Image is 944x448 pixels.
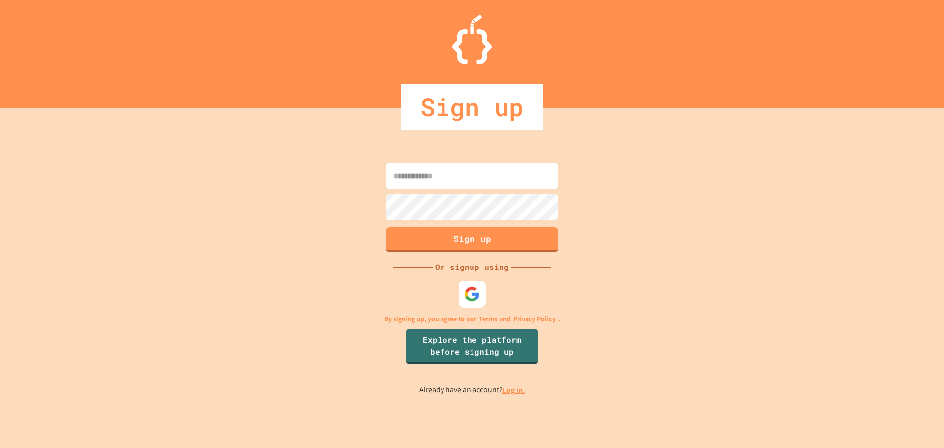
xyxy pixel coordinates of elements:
[384,314,560,324] p: By signing up, you agree to our and .
[464,286,480,302] img: google-icon.svg
[502,385,525,395] a: Log in.
[386,227,558,252] button: Sign up
[401,84,543,130] div: Sign up
[406,329,538,364] a: Explore the platform before signing up
[433,261,511,273] div: Or signup using
[479,314,497,324] a: Terms
[452,15,492,64] img: Logo.svg
[513,314,556,324] a: Privacy Policy
[419,384,525,396] p: Already have an account?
